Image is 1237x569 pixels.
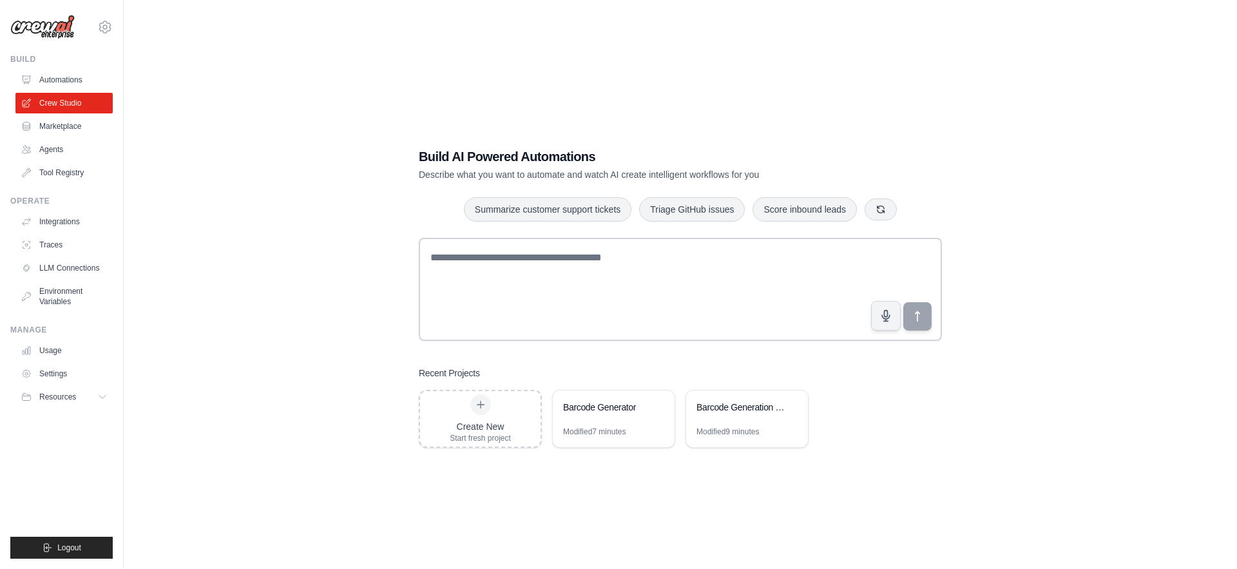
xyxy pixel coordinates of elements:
[15,93,113,113] a: Crew Studio
[15,363,113,384] a: Settings
[57,543,81,553] span: Logout
[15,116,113,137] a: Marketplace
[753,197,857,222] button: Score inbound leads
[15,235,113,255] a: Traces
[419,367,480,380] h3: Recent Projects
[10,196,113,206] div: Operate
[10,54,113,64] div: Build
[10,15,75,39] img: Logo
[15,70,113,90] a: Automations
[15,281,113,312] a: Environment Variables
[871,301,901,331] button: Click to speak your automation idea
[865,198,897,220] button: Get new suggestions
[10,537,113,559] button: Logout
[450,433,511,443] div: Start fresh project
[15,258,113,278] a: LLM Connections
[696,401,785,414] div: Barcode Generation System
[464,197,631,222] button: Summarize customer support tickets
[15,211,113,232] a: Integrations
[39,392,76,402] span: Resources
[563,401,651,414] div: Barcode Generator
[15,387,113,407] button: Resources
[639,197,745,222] button: Triage GitHub issues
[15,139,113,160] a: Agents
[419,168,852,181] p: Describe what you want to automate and watch AI create intelligent workflows for you
[15,340,113,361] a: Usage
[450,420,511,433] div: Create New
[419,148,852,166] h1: Build AI Powered Automations
[563,427,626,437] div: Modified 7 minutes
[696,427,759,437] div: Modified 9 minutes
[15,162,113,183] a: Tool Registry
[10,325,113,335] div: Manage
